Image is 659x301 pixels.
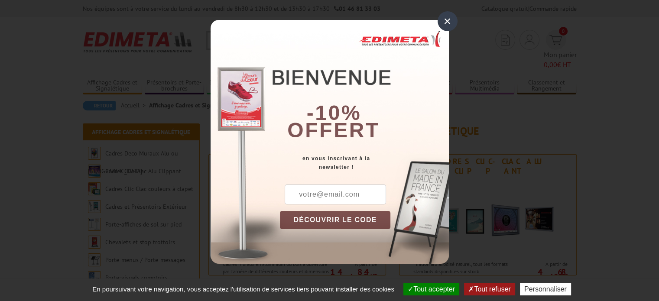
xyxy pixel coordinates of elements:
[280,154,449,172] div: en vous inscrivant à la newsletter !
[285,184,386,204] input: votre@email.com
[88,285,399,293] span: En poursuivant votre navigation, vous acceptez l'utilisation de services tiers pouvant installer ...
[307,101,361,124] b: -10%
[403,283,459,295] button: Tout accepter
[438,11,458,31] div: ×
[520,283,571,295] button: Personnaliser (fenêtre modale)
[287,119,380,142] font: offert
[280,211,391,229] button: DÉCOUVRIR LE CODE
[464,283,515,295] button: Tout refuser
